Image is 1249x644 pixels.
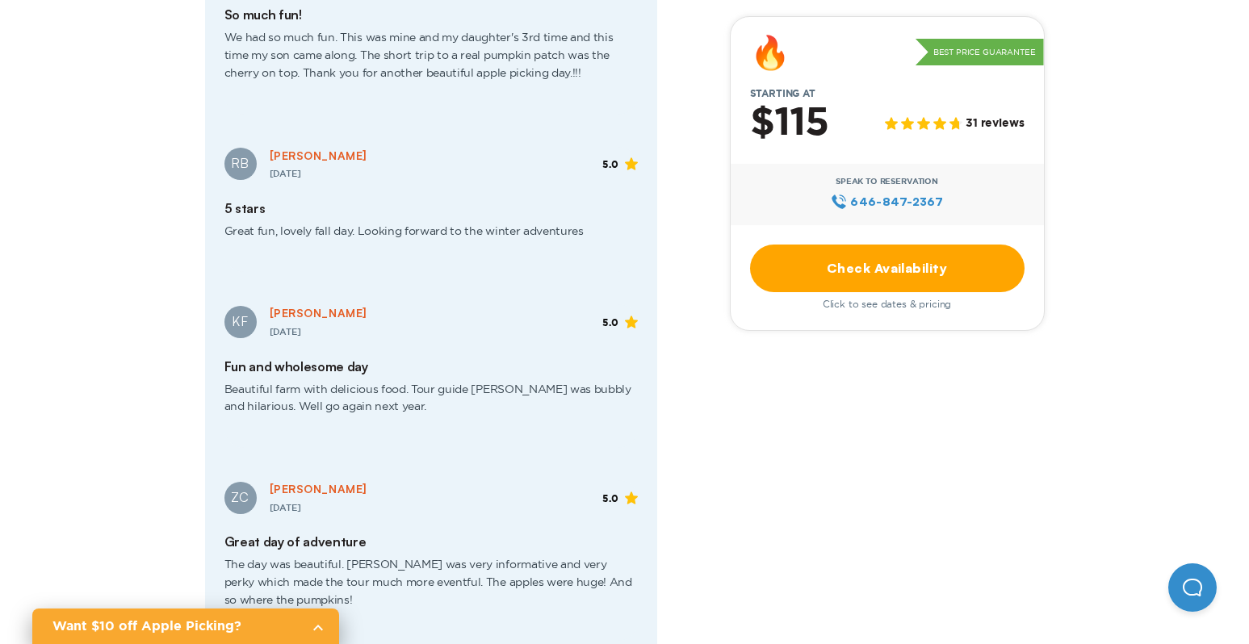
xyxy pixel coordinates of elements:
[270,504,301,512] span: [DATE]
[224,201,638,216] h2: 5 stars
[224,482,257,514] div: ZC
[270,148,367,162] span: [PERSON_NAME]
[823,299,952,310] span: Click to see dates & pricing
[224,216,638,260] span: Great fun, lovely fall day. Looking forward to the winter adventures
[916,39,1044,66] p: Best Price Guarantee
[750,102,828,144] h2: $115
[270,306,367,320] span: [PERSON_NAME]
[850,193,943,211] span: 646‍-847‍-2367
[750,245,1025,292] a: Check Availability
[270,169,301,178] span: [DATE]
[836,177,938,186] span: Speak to Reservation
[731,88,835,99] span: Starting at
[602,493,618,504] span: 5.0
[52,617,299,636] h2: Want $10 off Apple Picking?
[270,482,367,496] span: [PERSON_NAME]
[224,306,257,338] div: KF
[966,118,1024,132] span: 31 reviews
[224,550,638,628] span: The day was beautiful. [PERSON_NAME] was very informative and very perky which made the tour much...
[224,23,638,101] span: We had so much fun. This was mine and my daughter's 3rd time and this time my son came along. The...
[224,7,638,23] h2: So much fun!
[224,148,257,180] div: RB
[32,608,339,644] a: Want $10 off Apple Picking?
[750,36,790,69] div: 🔥
[224,534,638,550] h2: Great day of adventure
[831,193,943,211] a: 646‍-847‍-2367
[224,374,638,435] span: Beautiful farm with delicious food. Tour guide [PERSON_NAME] was bubbly and hilarious. Well go ag...
[270,328,301,337] span: [DATE]
[224,359,638,374] h2: Fun and wholesome day
[602,159,618,170] span: 5.0
[602,317,618,328] span: 5.0
[1168,563,1217,612] iframe: Help Scout Beacon - Open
